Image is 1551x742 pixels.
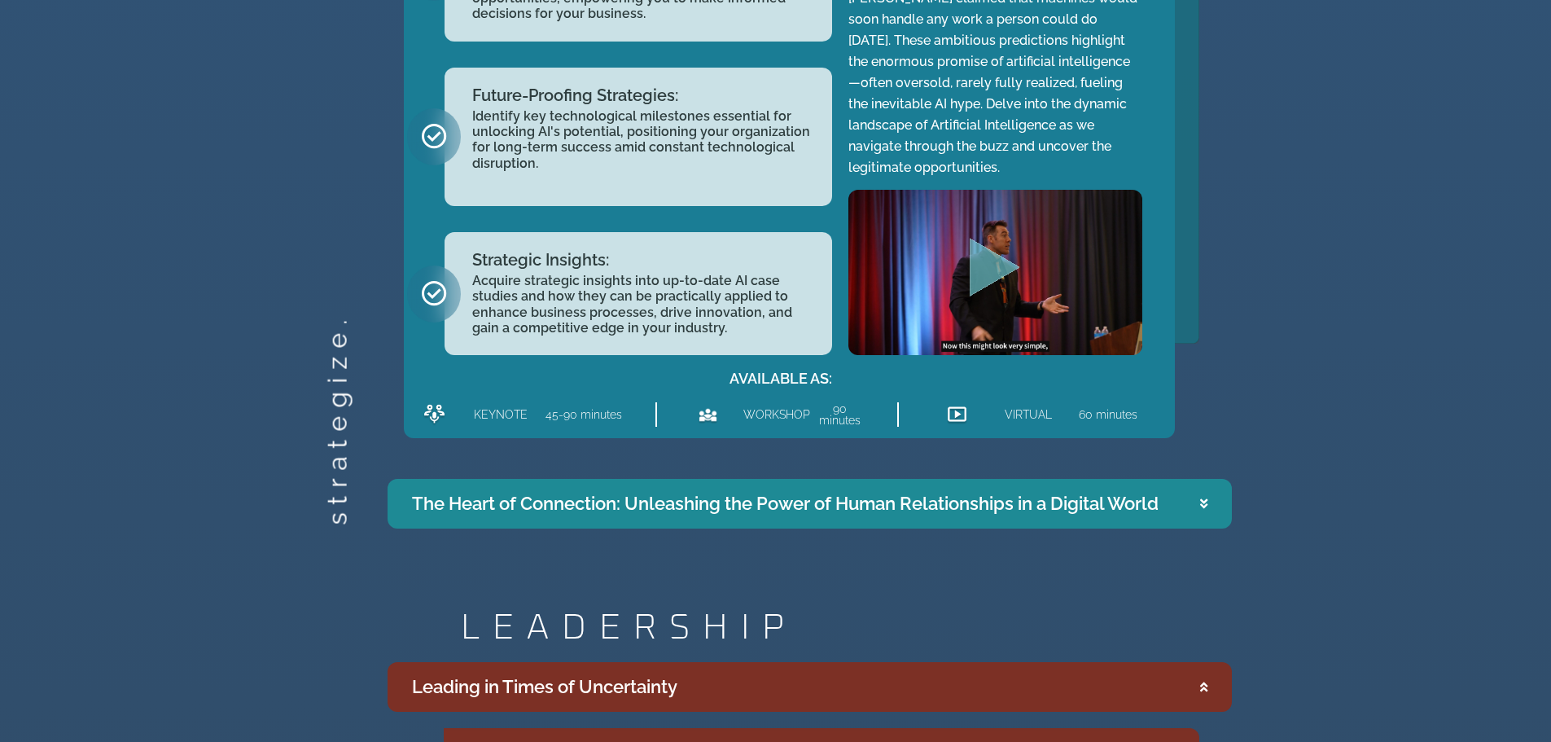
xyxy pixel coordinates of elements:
[412,490,1159,517] div: The Heart of Connection: Unleashing the Power of Human Relationships in a Digital World
[743,409,800,420] h2: WORKSHOP
[1079,409,1137,420] h2: 60 minutes
[474,409,528,420] h2: KEYNOTE
[412,674,677,700] div: Leading in Times of Uncertainty
[324,498,350,525] h2: strategize.
[472,252,815,268] h2: Strategic Insights:
[412,371,1150,386] h2: AVAILABLE AS:
[816,403,865,426] h2: 90 minutes
[388,479,1232,529] summary: The Heart of Connection: Unleashing the Power of Human Relationships in a Digital World
[472,273,815,336] h2: Acquire strategic insights into up-to-date AI case studies and how they can be practically applie...
[962,237,1027,308] div: Play Video
[472,108,815,187] h2: Identify key technological milestones essential for unlocking AI's potential, positioning your or...
[1005,409,1052,420] h2: VIRTUAL
[388,662,1232,712] summary: Leading in Times of Uncertainty
[461,610,1232,646] h2: LEADERSHIP
[545,409,622,420] h2: 45-90 minutes
[472,87,815,103] h2: Future-Proofing Strategies:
